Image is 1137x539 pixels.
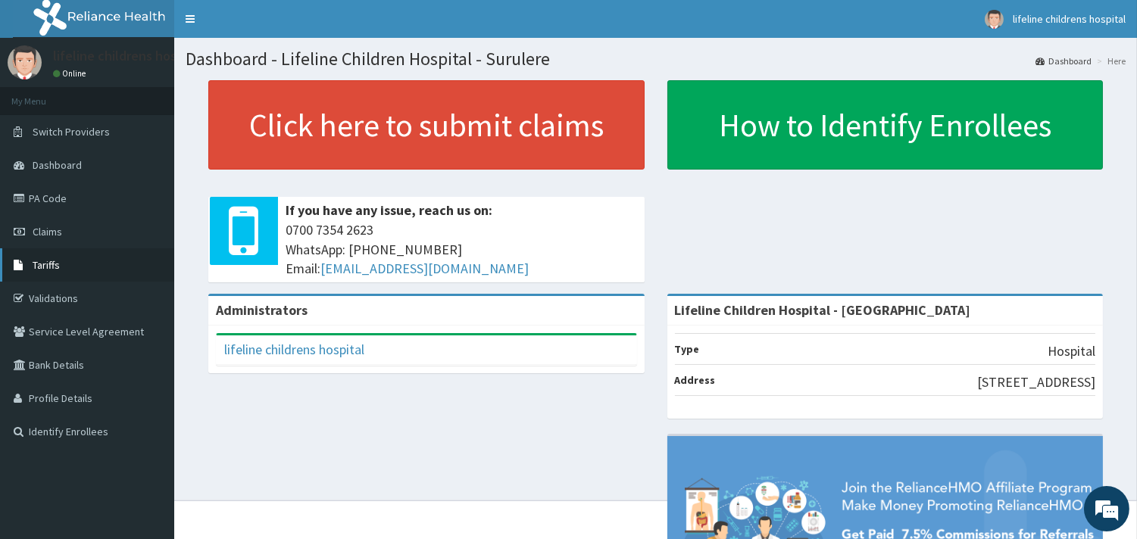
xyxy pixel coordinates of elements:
b: Address [675,373,716,387]
a: Online [53,68,89,79]
a: lifeline childrens hospital [224,341,364,358]
div: Minimize live chat window [248,8,285,44]
span: lifeline childrens hospital [1013,12,1126,26]
b: Type [675,342,700,356]
div: Chat with us now [79,85,255,104]
img: User Image [985,10,1004,29]
p: Hospital [1048,341,1095,361]
span: Dashboard [33,158,82,172]
img: d_794563401_company_1708531726252_794563401 [28,76,61,114]
textarea: Type your message and hit 'Enter' [8,369,289,422]
a: How to Identify Enrollees [667,80,1104,170]
h1: Dashboard - Lifeline Children Hospital - Surulere [186,49,1126,69]
a: Dashboard [1035,55,1092,67]
span: Tariffs [33,258,60,272]
a: [EMAIL_ADDRESS][DOMAIN_NAME] [320,260,529,277]
b: If you have any issue, reach us on: [286,201,492,219]
img: User Image [8,45,42,79]
strong: Lifeline Children Hospital - [GEOGRAPHIC_DATA] [675,301,971,319]
li: Here [1093,55,1126,67]
p: [STREET_ADDRESS] [977,372,1095,392]
b: Administrators [216,301,308,319]
span: Claims [33,225,62,238]
span: Switch Providers [33,125,110,139]
a: Click here to submit claims [208,80,645,170]
span: 0700 7354 2623 WhatsApp: [PHONE_NUMBER] Email: [286,220,637,279]
span: We're online! [88,169,209,322]
p: lifeline childrens hospital [53,49,204,63]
